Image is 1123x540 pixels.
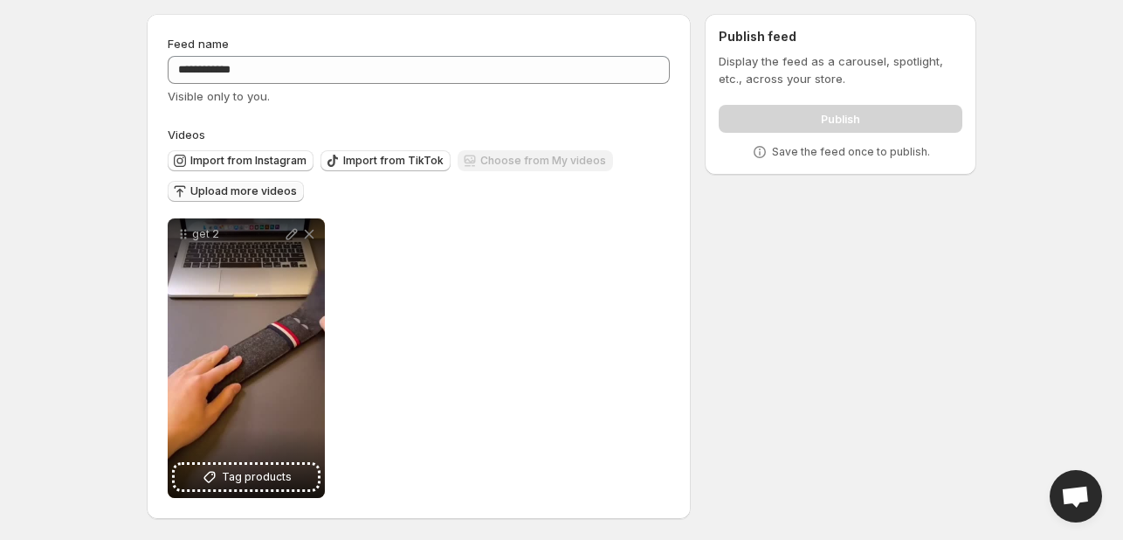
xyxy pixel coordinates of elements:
[168,218,325,498] div: get 2Tag products
[168,89,270,103] span: Visible only to you.
[719,28,962,45] h2: Publish feed
[168,150,313,171] button: Import from Instagram
[192,227,283,241] p: get 2
[168,128,205,142] span: Videos
[175,465,318,489] button: Tag products
[190,154,307,168] span: Import from Instagram
[222,468,292,486] span: Tag products
[168,37,229,51] span: Feed name
[343,154,444,168] span: Import from TikTok
[719,52,962,87] p: Display the feed as a carousel, spotlight, etc., across your store.
[320,150,451,171] button: Import from TikTok
[190,184,297,198] span: Upload more videos
[772,145,930,159] p: Save the feed once to publish.
[168,181,304,202] button: Upload more videos
[1050,470,1102,523] a: Open chat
